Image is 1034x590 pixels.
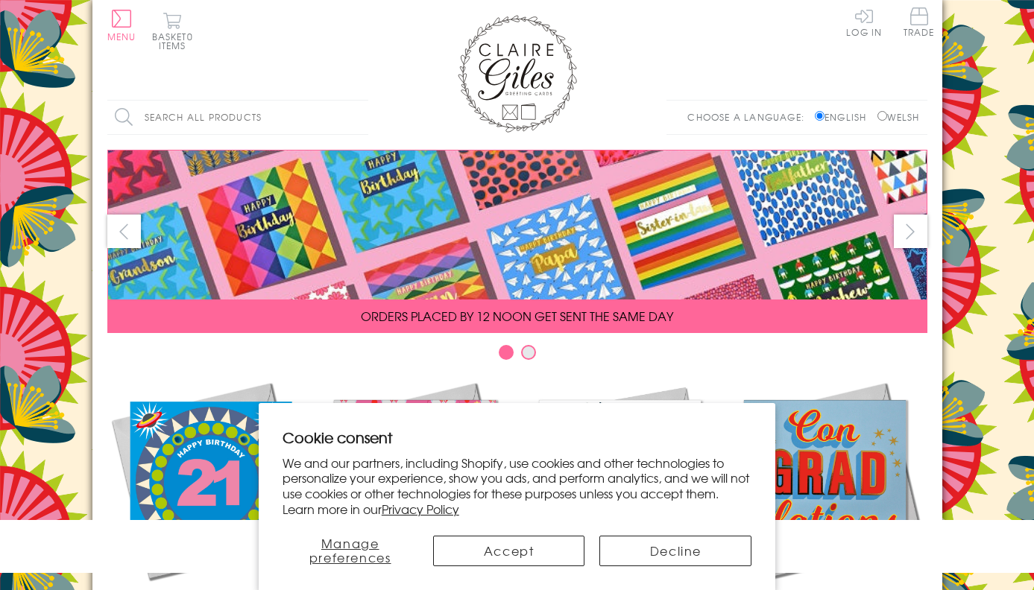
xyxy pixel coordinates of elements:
div: Carousel Pagination [107,344,927,367]
button: Manage preferences [283,536,418,566]
a: Log In [846,7,882,37]
a: Trade [904,7,935,39]
button: Menu [107,10,136,41]
button: Decline [599,536,751,566]
p: Choose a language: [687,110,812,124]
input: Search all products [107,101,368,134]
span: ORDERS PLACED BY 12 NOON GET SENT THE SAME DAY [361,307,673,325]
a: Privacy Policy [382,500,459,518]
p: We and our partners, including Shopify, use cookies and other technologies to personalize your ex... [283,455,752,517]
input: Welsh [877,111,887,121]
span: Manage preferences [309,534,391,566]
button: Accept [433,536,585,566]
input: English [815,111,825,121]
span: 0 items [159,30,193,52]
button: prev [107,215,141,248]
span: Menu [107,30,136,43]
label: Welsh [877,110,920,124]
input: Search [353,101,368,134]
button: Carousel Page 1 (Current Slide) [499,345,514,360]
span: Trade [904,7,935,37]
img: Claire Giles Greetings Cards [458,15,577,133]
button: Basket0 items [152,12,193,50]
h2: Cookie consent [283,427,752,448]
label: English [815,110,874,124]
button: Carousel Page 2 [521,345,536,360]
button: next [894,215,927,248]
